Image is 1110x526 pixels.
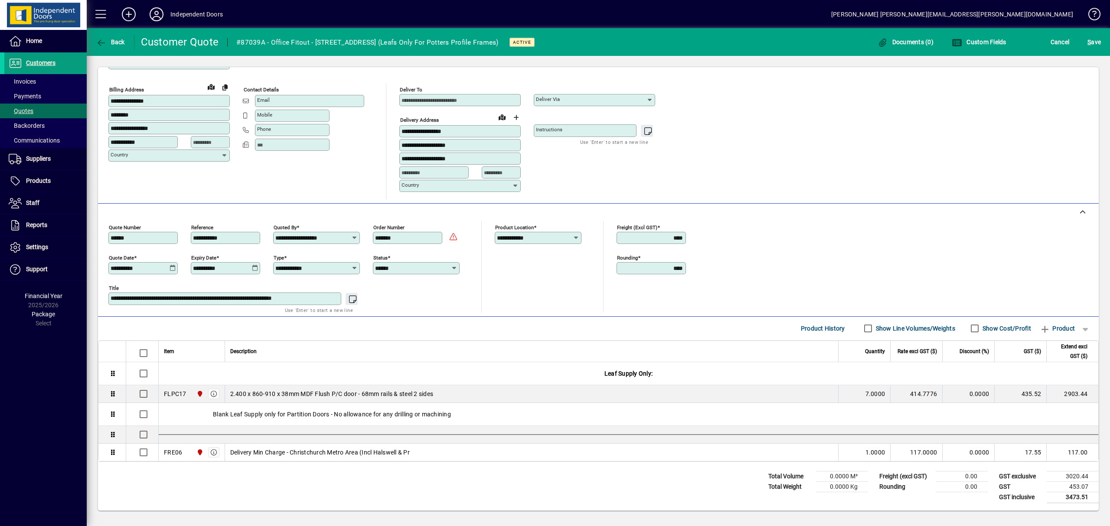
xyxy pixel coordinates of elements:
a: Backorders [4,118,87,133]
mat-label: Mobile [257,112,272,118]
span: Christchurch [194,389,204,399]
mat-label: Instructions [536,127,562,133]
td: 435.52 [994,385,1046,403]
mat-label: Rounding [617,254,638,260]
a: Suppliers [4,148,87,170]
mat-label: Phone [257,126,271,132]
div: Independent Doors [170,7,223,21]
span: 2.400 x 860-910 x 38mm MDF Flush P/C door - 68mm rails & steel 2 sides [230,390,434,398]
span: 7.0000 [865,390,885,398]
mat-label: Quote date [109,254,134,260]
a: Knowledge Base [1082,2,1099,30]
button: Copy to Delivery address [218,80,232,94]
button: Back [94,34,127,50]
a: Settings [4,237,87,258]
span: Settings [26,244,48,250]
div: #87039A - Office Fitout - [STREET_ADDRESS] (Leafs Only For Potters Profile Frames) [236,36,499,49]
td: GST [995,481,1047,492]
span: Payments [9,93,41,100]
mat-label: Expiry date [191,254,216,260]
td: 3020.44 [1047,471,1099,481]
a: Quotes [4,104,87,118]
div: FRE06 [164,448,182,457]
label: Show Line Volumes/Weights [874,324,955,333]
span: Rate excl GST ($) [898,347,937,356]
td: Rounding [875,481,936,492]
td: 0.0000 Kg [816,481,868,492]
span: Active [513,39,531,45]
mat-label: Country [402,182,419,188]
td: GST exclusive [995,471,1047,481]
mat-label: Status [373,254,388,260]
div: FLPC17 [164,390,186,398]
mat-label: Deliver via [536,96,560,102]
button: Add [115,6,143,22]
span: Communications [9,137,60,144]
td: 0.00 [936,481,988,492]
td: Total Volume [764,471,816,481]
a: Communications [4,133,87,148]
span: Customers [26,59,55,66]
a: Products [4,170,87,192]
span: Custom Fields [952,39,1006,45]
mat-label: Quoted by [274,224,297,230]
td: GST inclusive [995,492,1047,503]
td: 0.0000 [942,444,994,461]
span: S [1087,39,1091,45]
span: Documents (0) [877,39,934,45]
mat-label: Order number [373,224,405,230]
span: Financial Year [25,292,62,299]
span: Suppliers [26,155,51,162]
span: Invoices [9,78,36,85]
td: 453.07 [1047,481,1099,492]
span: Backorders [9,122,45,129]
button: Cancel [1048,34,1072,50]
button: Product History [797,321,849,336]
button: Custom Fields [950,34,1009,50]
td: 0.0000 M³ [816,471,868,481]
span: GST ($) [1024,347,1041,356]
a: Payments [4,89,87,104]
span: ave [1087,35,1101,49]
span: Cancel [1051,35,1070,49]
a: View on map [495,110,509,124]
span: Description [230,347,257,356]
label: Show Cost/Profit [981,324,1031,333]
mat-hint: Use 'Enter' to start a new line [285,305,353,315]
div: 117.0000 [896,448,937,457]
td: 117.00 [1046,444,1098,461]
span: Support [26,266,48,273]
app-page-header-button: Back [87,34,134,50]
td: 0.0000 [942,385,994,403]
div: Customer Quote [141,35,219,49]
span: Reports [26,221,47,228]
button: Save [1085,34,1103,50]
div: Leaf Supply Only: [159,362,1098,385]
mat-label: Title [109,285,119,291]
td: 3473.51 [1047,492,1099,503]
mat-label: Deliver To [400,87,422,93]
mat-label: Country [111,152,128,158]
span: 1.0000 [865,448,885,457]
div: 414.7776 [896,390,937,398]
td: Freight (excl GST) [875,471,936,481]
span: Delivery Min Charge - Christchurch Metro Area (Incl Halswell & Pr [230,448,410,457]
span: Back [96,39,125,45]
span: Products [26,177,51,184]
span: Item [164,347,174,356]
mat-label: Type [274,254,284,260]
span: Product History [801,321,845,335]
a: Support [4,259,87,280]
span: Package [32,311,55,318]
div: Blank Leaf Supply only for Partition Doors - No allowance for any drilling or machining [159,403,1098,425]
mat-label: Email [257,97,270,103]
span: Discount (%) [960,347,989,356]
td: Total Weight [764,481,816,492]
a: Invoices [4,74,87,89]
td: 17.55 [994,444,1046,461]
span: Quotes [9,107,33,114]
mat-label: Freight (excl GST) [617,224,657,230]
button: Documents (0) [875,34,936,50]
a: Reports [4,214,87,236]
span: Quantity [865,347,885,356]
